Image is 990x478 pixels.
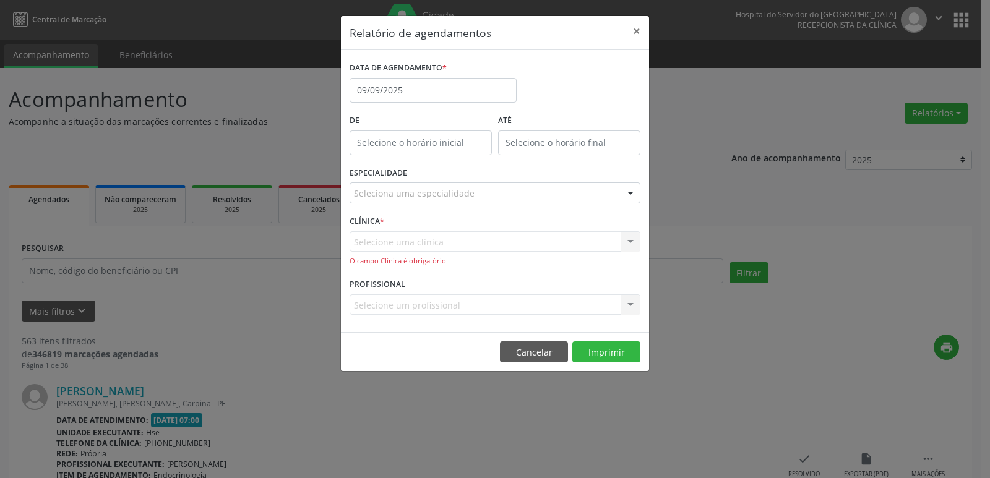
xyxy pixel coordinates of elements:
[350,275,405,294] label: PROFISSIONAL
[350,130,492,155] input: Selecione o horário inicial
[350,212,384,231] label: CLÍNICA
[498,111,640,130] label: ATÉ
[350,111,492,130] label: De
[350,164,407,183] label: ESPECIALIDADE
[500,341,568,362] button: Cancelar
[498,130,640,155] input: Selecione o horário final
[350,25,491,41] h5: Relatório de agendamentos
[354,187,475,200] span: Seleciona uma especialidade
[350,59,447,78] label: DATA DE AGENDAMENTO
[350,256,640,267] div: O campo Clínica é obrigatório
[572,341,640,362] button: Imprimir
[624,16,649,46] button: Close
[350,78,517,103] input: Selecione uma data ou intervalo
